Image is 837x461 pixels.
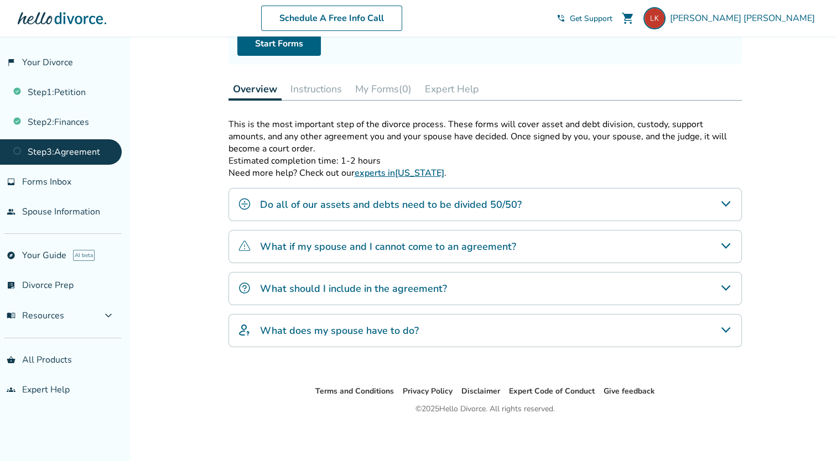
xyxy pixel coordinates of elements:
[228,230,742,263] div: What if my spouse and I cannot come to an agreement?
[782,408,837,461] iframe: Chat Widget
[261,6,402,31] a: Schedule A Free Info Call
[315,386,394,396] a: Terms and Conditions
[228,272,742,305] div: What should I include in the agreement?
[604,385,655,398] li: Give feedback
[7,310,64,322] span: Resources
[228,167,742,179] p: Need more help? Check out our .
[7,251,15,260] span: explore
[7,281,15,290] span: list_alt_check
[7,311,15,320] span: menu_book
[7,177,15,186] span: inbox
[7,58,15,67] span: flag_2
[7,355,15,364] span: shopping_basket
[286,78,346,100] button: Instructions
[228,118,742,155] p: This is the most important step of the divorce process. These forms will cover asset and debt div...
[237,32,321,56] a: Start Forms
[22,176,71,188] span: Forms Inbox
[7,385,15,394] span: groups
[260,197,522,212] h4: Do all of our assets and debts need to be divided 50/50?
[643,7,666,29] img: lisakienlen@yahoo.com
[260,323,419,338] h4: What does my spouse have to do?
[461,385,500,398] li: Disclaimer
[403,386,453,396] a: Privacy Policy
[238,281,251,295] img: What should I include in the agreement?
[228,314,742,347] div: What does my spouse have to do?
[509,386,595,396] a: Expert Code of Conduct
[73,250,95,261] span: AI beta
[415,402,555,416] div: © 2025 Hello Divorce. All rights reserved.
[7,207,15,216] span: people
[355,167,444,179] a: experts in[US_STATE]
[102,309,115,322] span: expand_more
[557,14,565,23] span: phone_in_talk
[570,13,612,24] span: Get Support
[557,13,612,24] a: phone_in_talkGet Support
[238,323,251,337] img: What does my spouse have to do?
[420,78,484,100] button: Expert Help
[228,78,282,101] button: Overview
[228,155,742,167] p: Estimated completion time: 1-2 hours
[238,239,251,253] img: What if my spouse and I cannot come to an agreement?
[260,239,516,254] h4: What if my spouse and I cannot come to an agreement?
[670,12,819,24] span: [PERSON_NAME] [PERSON_NAME]
[351,78,416,100] button: My Forms(0)
[621,12,635,25] span: shopping_cart
[238,197,251,211] img: Do all of our assets and debts need to be divided 50/50?
[260,281,447,296] h4: What should I include in the agreement?
[228,188,742,221] div: Do all of our assets and debts need to be divided 50/50?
